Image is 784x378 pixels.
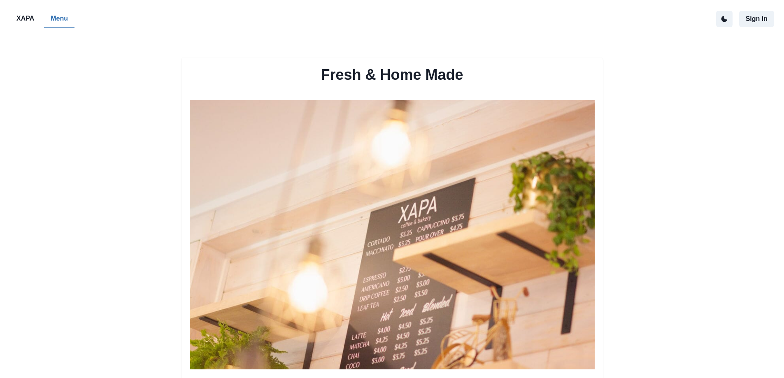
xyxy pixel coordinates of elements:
[716,11,733,27] button: active dark theme mode
[190,100,595,369] img: menu bilboard
[51,14,68,23] p: Menu
[190,66,595,83] h2: Fresh & Home Made
[16,14,34,23] p: XAPA
[739,11,774,27] button: Sign in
